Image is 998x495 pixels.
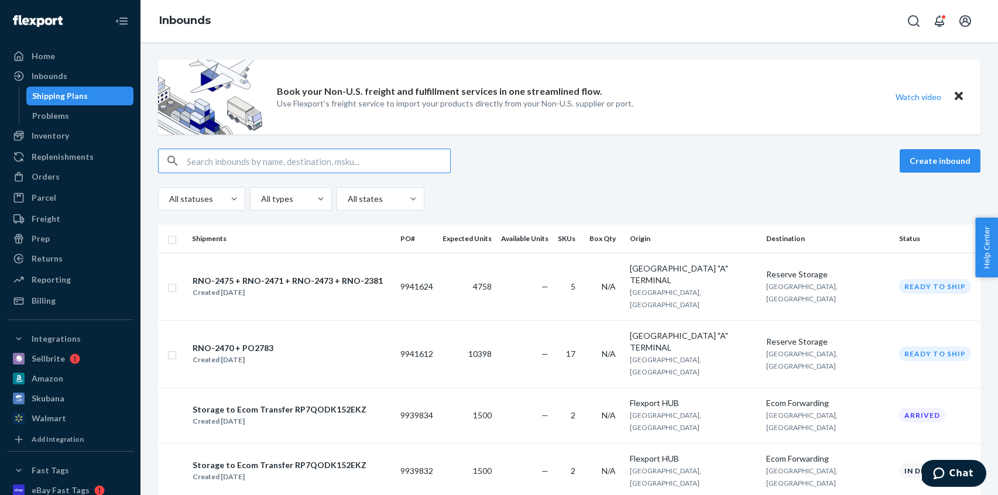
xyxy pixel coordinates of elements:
th: SKUs [553,225,585,253]
div: Replenishments [32,151,94,163]
div: Ecom Forwarding [766,453,889,465]
button: Open Search Box [902,9,925,33]
span: 1500 [473,410,492,420]
td: 9939834 [396,387,438,443]
a: Inbounds [159,14,211,27]
span: [GEOGRAPHIC_DATA], [GEOGRAPHIC_DATA] [766,411,838,432]
button: Help Center [975,218,998,277]
p: Use Flexport’s freight service to import your products directly from your Non-U.S. supplier or port. [277,98,633,109]
span: [GEOGRAPHIC_DATA], [GEOGRAPHIC_DATA] [630,355,701,376]
div: Skubana [32,393,64,404]
a: Parcel [7,188,133,207]
th: Available Units [496,225,553,253]
span: — [541,281,548,291]
th: Status [894,225,980,253]
span: — [541,410,548,420]
a: Skubana [7,389,133,408]
div: Reserve Storage [766,269,889,280]
div: Home [32,50,55,62]
div: Ecom Forwarding [766,397,889,409]
span: [GEOGRAPHIC_DATA], [GEOGRAPHIC_DATA] [766,466,838,487]
span: [GEOGRAPHIC_DATA], [GEOGRAPHIC_DATA] [630,466,701,487]
a: Reporting [7,270,133,289]
div: RNO-2470 + PO2783 [193,342,273,354]
div: Flexport HUB [630,397,757,409]
a: Returns [7,249,133,268]
div: Created [DATE] [193,471,366,483]
a: Add Integration [7,432,133,446]
span: N/A [602,281,616,291]
button: Open notifications [928,9,951,33]
span: 17 [566,349,575,359]
div: Shipping Plans [32,90,88,102]
span: 4758 [473,281,492,291]
input: Search inbounds by name, destination, msku... [187,149,450,173]
div: Freight [32,213,60,225]
a: Orders [7,167,133,186]
div: Parcel [32,192,56,204]
div: Inventory [32,130,69,142]
div: Ready to ship [899,346,971,361]
div: Problems [32,110,69,122]
span: N/A [602,466,616,476]
div: RNO-2475 + RNO-2471 + RNO-2473 + RNO-2381 [193,275,383,287]
span: 2 [571,466,575,476]
div: Returns [32,253,63,264]
div: Reporting [32,274,71,286]
span: [GEOGRAPHIC_DATA], [GEOGRAPHIC_DATA] [766,282,838,303]
input: All states [347,193,348,205]
span: — [541,349,548,359]
span: [GEOGRAPHIC_DATA], [GEOGRAPHIC_DATA] [630,411,701,432]
a: Shipping Plans [26,87,134,105]
input: All statuses [168,193,169,205]
div: Walmart [32,412,66,424]
div: Fast Tags [32,465,69,476]
img: Flexport logo [13,15,63,27]
div: Created [DATE] [193,354,273,366]
span: [GEOGRAPHIC_DATA], [GEOGRAPHIC_DATA] [630,288,701,309]
div: Inbounds [32,70,67,82]
a: Freight [7,209,133,228]
span: 1500 [473,466,492,476]
th: Origin [625,225,762,253]
div: Sellbrite [32,353,65,365]
span: [GEOGRAPHIC_DATA], [GEOGRAPHIC_DATA] [766,349,838,370]
a: Problems [26,106,134,125]
div: Storage to Ecom Transfer RP7QODK152EKZ [193,404,366,415]
a: Prep [7,229,133,248]
button: Fast Tags [7,461,133,480]
a: Billing [7,291,133,310]
div: Prep [32,233,50,245]
span: 2 [571,410,575,420]
input: All types [260,193,261,205]
div: [GEOGRAPHIC_DATA] "A" TERMINAL [630,263,757,286]
th: Expected Units [438,225,496,253]
div: Storage to Ecom Transfer RP7QODK152EKZ [193,459,366,471]
ol: breadcrumbs [150,4,220,38]
div: [GEOGRAPHIC_DATA] "A" TERMINAL [630,330,757,353]
span: 5 [571,281,575,291]
td: 9941612 [396,320,438,387]
button: Watch video [888,88,949,105]
a: Inventory [7,126,133,145]
span: N/A [602,410,616,420]
div: Ready to ship [899,279,971,294]
a: Sellbrite [7,349,133,368]
a: Amazon [7,369,133,388]
div: Billing [32,295,56,307]
div: Integrations [32,333,81,345]
div: Add Integration [32,434,84,444]
th: Destination [762,225,894,253]
div: Flexport HUB [630,453,757,465]
th: Box Qty [585,225,625,253]
th: Shipments [187,225,396,253]
div: Orders [32,171,60,183]
iframe: Opens a widget where you can chat to one of our agents [922,460,986,489]
button: Integrations [7,329,133,348]
a: Inbounds [7,67,133,85]
a: Replenishments [7,147,133,166]
div: Created [DATE] [193,287,383,298]
div: Reserve Storage [766,336,889,348]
